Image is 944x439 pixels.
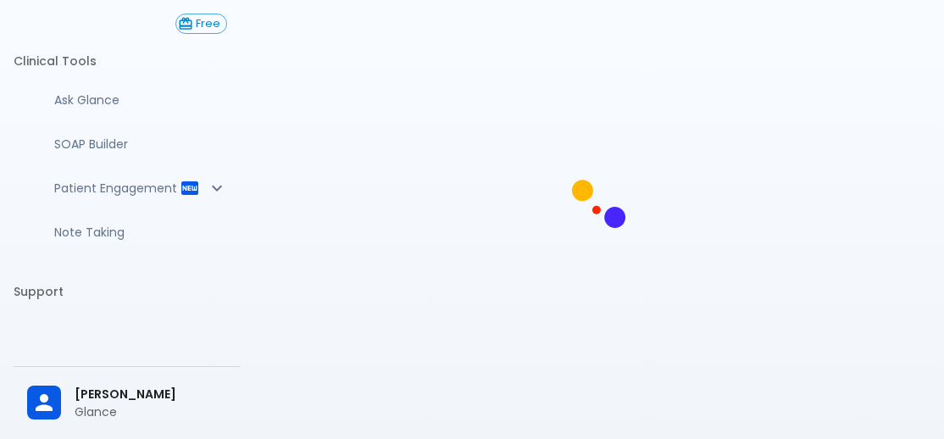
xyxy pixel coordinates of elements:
[54,224,227,241] p: Note Taking
[14,271,241,312] li: Support
[14,125,241,163] a: Docugen: Compose a clinical documentation in seconds
[14,374,241,432] div: [PERSON_NAME]Glance
[75,386,227,403] span: [PERSON_NAME]
[14,214,241,251] a: Advanced note-taking
[54,136,227,153] p: SOAP Builder
[14,41,241,81] li: Clinical Tools
[175,14,227,34] button: Free
[54,180,180,197] p: Patient Engagement
[14,81,241,119] a: Moramiz: Find ICD10AM codes instantly
[14,169,241,207] div: Patient Reports & Referrals
[175,14,241,34] a: Click to view or change your subscription
[75,403,227,420] p: Glance
[190,18,226,31] span: Free
[54,92,227,108] p: Ask Glance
